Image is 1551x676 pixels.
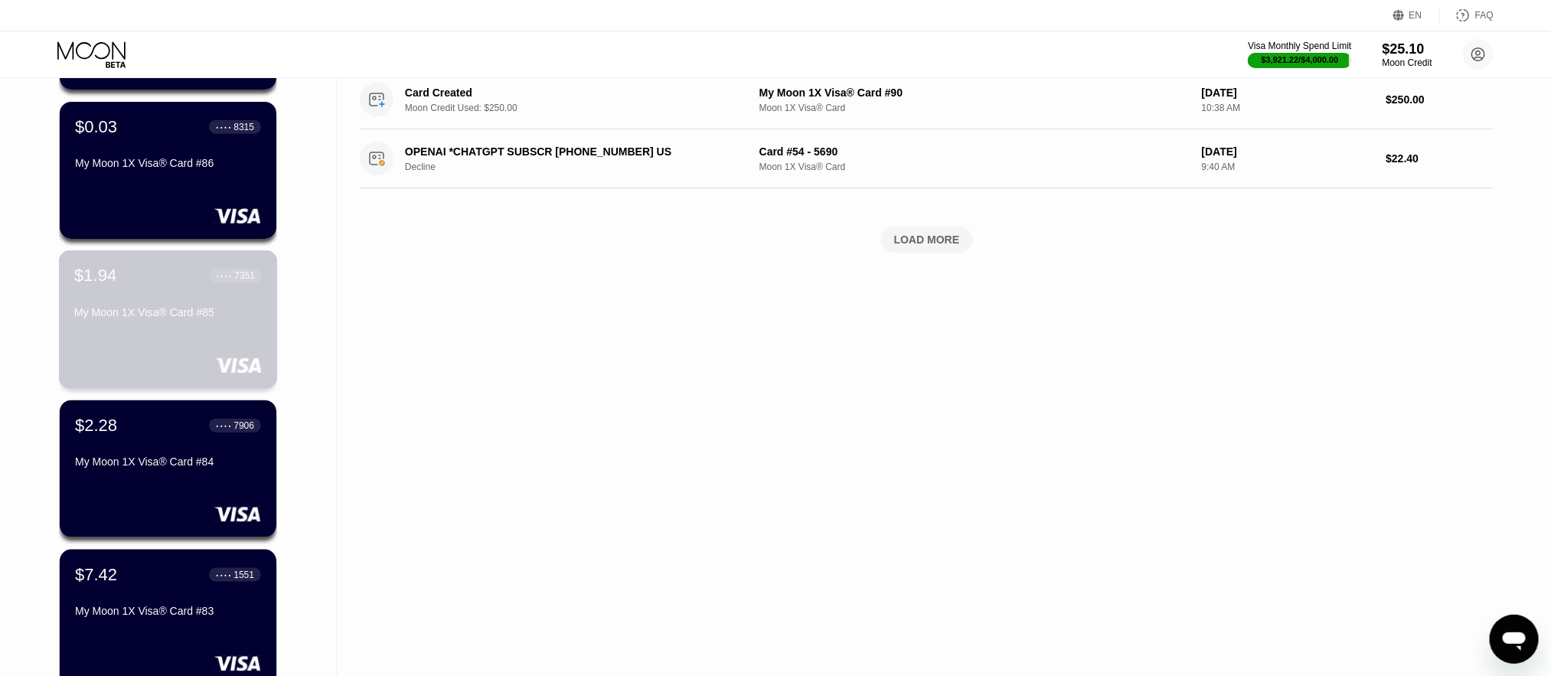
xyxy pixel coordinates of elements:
[1248,41,1351,51] div: Visa Monthly Spend Limit
[233,570,254,580] div: 1551
[216,573,231,577] div: ● ● ● ●
[405,145,729,158] div: OPENAI *CHATGPT SUBSCR [PHONE_NUMBER] US
[60,102,276,239] div: $0.03● ● ● ●8315My Moon 1X Visa® Card #86
[405,87,729,99] div: Card Created
[894,233,960,247] div: LOAD MORE
[1393,8,1440,23] div: EN
[1202,162,1374,172] div: 9:40 AM
[759,145,1190,158] div: Card #54 - 5690
[360,129,1494,188] div: OPENAI *CHATGPT SUBSCR [PHONE_NUMBER] USDeclineCard #54 - 5690Moon 1X Visa® Card[DATE]9:40 AM$22.40
[1386,93,1494,106] div: $250.00
[759,162,1190,172] div: Moon 1X Visa® Card
[1202,103,1374,113] div: 10:38 AM
[1440,8,1494,23] div: FAQ
[217,273,232,278] div: ● ● ● ●
[1490,615,1539,664] iframe: Button to launch messaging window
[75,416,117,436] div: $2.28
[1248,41,1351,68] div: Visa Monthly Spend Limit$3,921.22/$4,000.00
[75,117,117,137] div: $0.03
[74,306,262,318] div: My Moon 1X Visa® Card #85
[1262,55,1339,64] div: $3,921.22 / $4,000.00
[233,420,254,431] div: 7906
[1383,41,1432,68] div: $25.10Moon Credit
[405,103,753,113] div: Moon Credit Used: $250.00
[216,423,231,428] div: ● ● ● ●
[1202,87,1374,99] div: [DATE]
[1383,57,1432,68] div: Moon Credit
[75,605,261,617] div: My Moon 1X Visa® Card #83
[60,251,276,388] div: $1.94● ● ● ●7351My Moon 1X Visa® Card #85
[74,266,117,286] div: $1.94
[60,400,276,537] div: $2.28● ● ● ●7906My Moon 1X Visa® Card #84
[1475,10,1494,21] div: FAQ
[1409,10,1422,21] div: EN
[216,125,231,129] div: ● ● ● ●
[759,87,1190,99] div: My Moon 1X Visa® Card #90
[1386,152,1494,165] div: $22.40
[360,227,1494,253] div: LOAD MORE
[233,122,254,132] div: 8315
[1202,145,1374,158] div: [DATE]
[234,270,255,281] div: 7351
[360,70,1494,129] div: Card CreatedMoon Credit Used: $250.00My Moon 1X Visa® Card #90Moon 1X Visa® Card[DATE]10:38 AM$25...
[75,565,117,585] div: $7.42
[405,162,753,172] div: Decline
[1383,41,1432,57] div: $25.10
[75,157,261,169] div: My Moon 1X Visa® Card #86
[759,103,1190,113] div: Moon 1X Visa® Card
[75,456,261,468] div: My Moon 1X Visa® Card #84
